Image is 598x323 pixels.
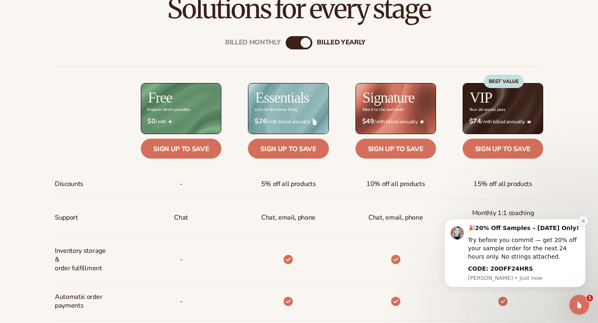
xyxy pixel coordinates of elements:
[12,7,154,76] div: message notification from Lee, Just now. 🎉 20% Off Samples – Today Only! Try before you commit — ...
[180,176,183,192] span: -
[463,83,543,134] img: VIP_BG_199964bd-3653-43bc-8a67-789d2d7717b9.jpg
[469,108,506,112] div: Your all-access pass.
[141,139,221,159] a: Sign up to save
[432,211,598,292] iframe: Intercom notifications message
[355,139,436,159] a: Sign up to save
[255,90,309,105] h2: Essentials
[36,13,147,62] div: Message content
[146,5,157,15] button: Dismiss notification
[484,75,524,88] div: BEST VALUE
[255,117,267,125] strong: $26
[366,176,425,192] span: 10% off all products
[147,117,215,125] span: / mth
[36,54,101,61] b: CODE: 20OFF24HRS
[363,90,414,105] h2: Signature
[469,117,481,125] strong: $74
[313,118,317,125] img: drop.png
[36,63,147,71] p: Message from Lee, sent Just now
[368,210,423,225] span: Chat, email, phone
[174,210,188,225] p: Chat
[470,90,492,105] h2: VIP
[420,120,424,123] img: Star_6.png
[141,83,221,134] img: free_bg.png
[586,295,593,301] span: 1
[225,39,281,47] div: Billed Monthly
[55,176,83,192] span: Discounts
[255,108,298,112] div: Let’s do the damn thing.
[147,108,190,112] div: Explore what's possible.
[473,176,532,192] span: 15% off all products
[527,120,531,124] img: Crown_2d87c031-1b5a-4345-8312-a4356ddcde98.png
[55,289,110,313] span: Automatic order payments
[248,83,328,134] img: Essentials_BG_9050f826-5aa9-47d9-a362-757b82c62641.jpg
[469,206,537,230] span: Monthly 1:1 coaching for 1 year
[147,117,155,125] strong: $0
[261,210,316,225] p: Chat, email, phone
[148,90,172,105] h2: Free
[55,210,78,225] span: Support
[180,252,183,267] p: -
[19,15,32,28] img: Profile image for Lee
[362,117,374,125] strong: $49
[362,117,429,125] span: / mth billed annually
[55,243,110,276] span: Inventory storage & order fulfillment
[469,117,537,125] span: / mth billed annually
[255,117,322,125] span: / mth billed annually
[248,139,328,159] a: Sign up to save
[36,25,147,49] div: Try before you commit — get 20% off your sample order for the next 24 hours only. No strings atta...
[261,176,316,192] span: 5% off all products
[317,39,365,47] div: billed Yearly
[569,295,589,315] iframe: Intercom live chat
[36,13,147,21] div: 🎉
[43,13,147,20] b: 20% Off Samples – [DATE] Only!
[463,139,543,159] a: Sign up to save
[180,294,183,309] span: -
[356,83,436,134] img: Signature_BG_eeb718c8-65ac-49e3-a4e5-327c6aa73146.jpg
[168,120,172,124] img: Free_Icon_bb6e7c7e-73f8-44bd-8ed0-223ea0fc522e.png
[362,108,404,112] div: Take it to the next level.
